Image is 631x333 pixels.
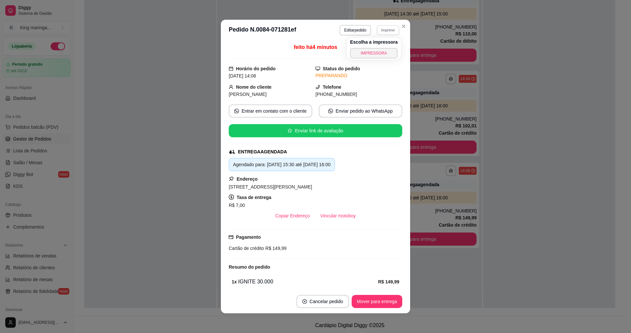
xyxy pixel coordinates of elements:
[294,44,337,50] span: feito há 4 minutos
[236,234,261,240] strong: Pagamento
[339,25,371,35] button: Editarpedido
[232,278,378,286] div: IGNITE 30.000
[238,148,287,155] div: ENTREGA AGENDADA
[229,73,256,78] span: [DATE] 14:08
[229,25,296,35] h3: Pedido N. 0084-071281ef
[328,109,333,113] span: whats-app
[315,66,320,71] span: desktop
[378,279,399,284] strong: R$ 149,99
[229,203,245,208] span: R$ 7,00
[229,264,270,270] strong: Resumo do pedido
[236,66,276,71] strong: Horário do pedido
[229,184,312,189] span: [STREET_ADDRESS][PERSON_NAME]
[323,84,341,90] strong: Telefone
[270,209,315,222] button: Copiar Endereço
[377,25,399,35] button: Imprimir
[288,128,292,133] span: star
[398,21,409,32] button: Close
[315,72,402,79] div: PREPARANDO
[350,39,398,45] h4: Escolha a impressora
[302,299,307,304] span: close-circle
[229,124,402,137] button: starEnviar link de avaliação
[237,195,271,200] strong: Taxa de entrega
[264,246,287,251] span: R$ 149,99
[229,104,312,118] button: whats-appEntrar em contato com o cliente
[229,235,233,239] span: credit-card
[229,85,233,89] span: user
[234,109,239,113] span: whats-app
[229,246,264,251] span: Cartão de crédito
[352,295,402,308] button: Mover para entrega
[315,209,361,222] button: Vincular motoboy
[323,66,360,71] strong: Status do pedido
[229,92,267,97] span: [PERSON_NAME]
[233,161,331,168] div: Agendado para: [DATE] 15:30 até [DATE] 16:00
[236,84,271,90] strong: Nome do cliente
[229,66,233,71] span: calendar
[232,279,237,284] strong: 1 x
[350,48,398,58] button: IMPRESSORA
[229,176,234,181] span: pushpin
[319,104,402,118] button: whats-appEnviar pedido ao WhatsApp
[229,194,234,200] span: dollar
[315,92,357,97] span: [PHONE_NUMBER]
[315,85,320,89] span: phone
[296,295,349,308] button: close-circleCancelar pedido
[237,176,258,182] strong: Endereço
